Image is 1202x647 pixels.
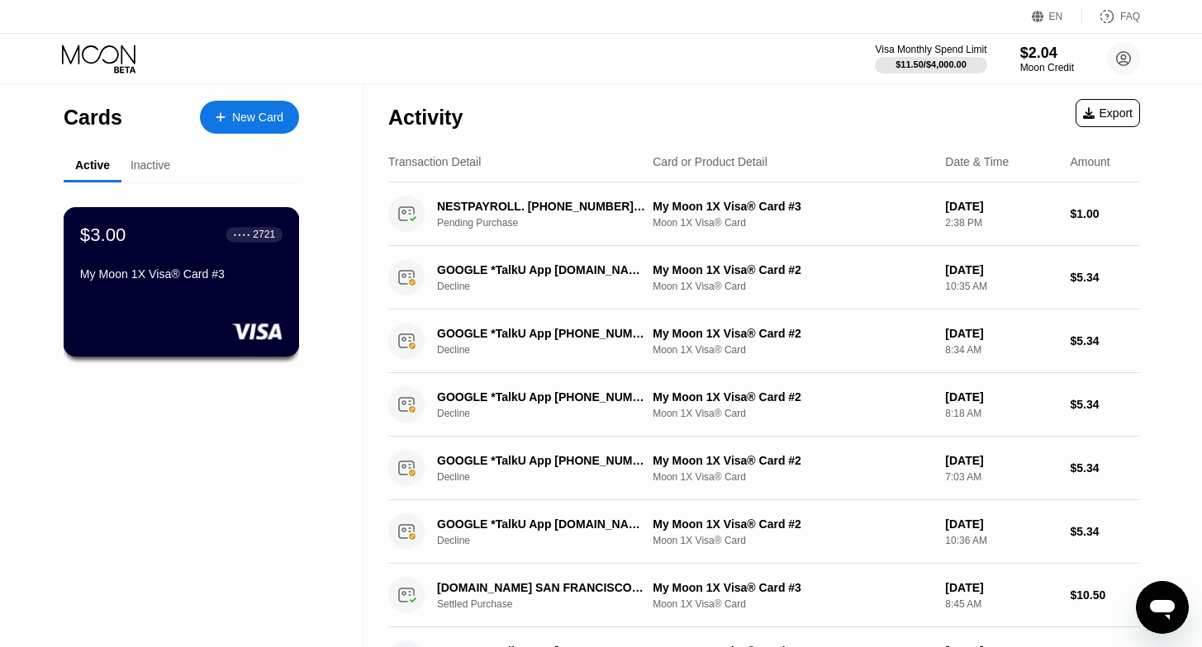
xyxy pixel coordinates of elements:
div: $5.34 [1071,461,1141,475]
div: Inactive [131,158,170,172]
div: $5.34 [1071,271,1141,284]
div: My Moon 1X Visa® Card #2 [653,390,932,404]
div: [DATE] [945,263,1057,276]
div: 2721 [253,229,275,240]
div: $2.04 [1020,45,1074,62]
div: $11.50 / $4,000.00 [896,59,967,69]
div: My Moon 1X Visa® Card #2 [653,327,932,340]
div: GOOGLE *TalkU App [PHONE_NUMBER] USDeclineMy Moon 1X Visa® Card #2Moon 1X Visa® Card[DATE]8:18 AM... [388,373,1140,437]
div: 8:34 AM [945,344,1057,356]
div: GOOGLE *TalkU App [DOMAIN_NAME][URL][GEOGRAPHIC_DATA] [437,263,648,276]
div: Moon 1X Visa® Card [653,344,932,356]
div: FAQ [1082,8,1140,25]
div: 8:45 AM [945,598,1057,610]
div: Amount [1071,155,1110,168]
div: Decline [437,281,663,292]
div: Moon 1X Visa® Card [653,281,932,292]
div: Active [75,158,110,172]
div: [DATE] [945,517,1057,531]
div: Date & Time [945,155,1009,168]
iframe: Button to launch messaging window [1136,581,1189,634]
div: EN [1032,8,1082,25]
div: GOOGLE *TalkU App [DOMAIN_NAME][URL][GEOGRAPHIC_DATA]DeclineMy Moon 1X Visa® Card #2Moon 1X Visa®... [388,500,1140,564]
div: Moon 1X Visa® Card [653,217,932,229]
div: Decline [437,471,663,483]
div: My Moon 1X Visa® Card #2 [653,517,932,531]
div: Moon 1X Visa® Card [653,408,932,419]
div: GOOGLE *TalkU App [PHONE_NUMBER] US [437,327,648,340]
div: $5.34 [1071,398,1141,411]
div: 10:36 AM [945,535,1057,546]
div: New Card [200,101,299,134]
div: Export [1083,106,1133,120]
div: $5.34 [1071,334,1141,347]
div: Moon Credit [1020,62,1074,73]
div: $1.00 [1071,207,1141,220]
div: Decline [437,408,663,419]
div: $3.00 [80,224,126,245]
div: Export [1076,99,1140,127]
div: Activity [388,106,463,130]
div: Cards [64,106,122,130]
div: GOOGLE *TalkU App [PHONE_NUMBER] US [437,390,648,404]
div: ● ● ● ● [234,232,250,237]
div: Settled Purchase [437,598,663,610]
div: My Moon 1X Visa® Card #2 [653,454,932,467]
div: My Moon 1X Visa® Card #2 [653,263,932,276]
div: [DOMAIN_NAME] SAN FRANCISCOUSSettled PurchaseMy Moon 1X Visa® Card #3Moon 1X Visa® Card[DATE]8:45... [388,564,1140,627]
div: EN [1049,11,1063,22]
div: Moon 1X Visa® Card [653,598,932,610]
div: NESTPAYROLL. [PHONE_NUMBER] USPending PurchaseMy Moon 1X Visa® Card #3Moon 1X Visa® Card[DATE]2:3... [388,182,1140,246]
div: My Moon 1X Visa® Card #3 [653,581,932,594]
div: My Moon 1X Visa® Card #3 [653,200,932,213]
div: Decline [437,344,663,356]
div: GOOGLE *TalkU App [PHONE_NUMBER] USDeclineMy Moon 1X Visa® Card #2Moon 1X Visa® Card[DATE]7:03 AM... [388,437,1140,500]
div: [DATE] [945,327,1057,340]
div: $3.00● ● ● ●2721My Moon 1X Visa® Card #3 [64,208,298,356]
div: Visa Monthly Spend Limit$11.50/$4,000.00 [875,44,986,73]
div: FAQ [1120,11,1140,22]
div: Transaction Detail [388,155,481,168]
div: 10:35 AM [945,281,1057,292]
div: Moon 1X Visa® Card [653,471,932,483]
div: Pending Purchase [437,217,663,229]
div: My Moon 1X Visa® Card #3 [80,267,283,281]
div: $5.34 [1071,525,1141,538]
div: GOOGLE *TalkU App [DOMAIN_NAME][URL][GEOGRAPHIC_DATA] [437,517,648,531]
div: Moon 1X Visa® Card [653,535,932,546]
div: Card or Product Detail [653,155,767,168]
div: NESTPAYROLL. [PHONE_NUMBER] US [437,200,648,213]
div: GOOGLE *TalkU App [PHONE_NUMBER] US [437,454,648,467]
div: Visa Monthly Spend Limit [875,44,986,55]
div: $10.50 [1071,588,1141,602]
div: [DOMAIN_NAME] SAN FRANCISCOUS [437,581,648,594]
div: 2:38 PM [945,217,1057,229]
div: [DATE] [945,200,1057,213]
div: [DATE] [945,390,1057,404]
div: GOOGLE *TalkU App [PHONE_NUMBER] USDeclineMy Moon 1X Visa® Card #2Moon 1X Visa® Card[DATE]8:34 AM... [388,309,1140,373]
div: 7:03 AM [945,471,1057,483]
div: [DATE] [945,581,1057,594]
div: GOOGLE *TalkU App [DOMAIN_NAME][URL][GEOGRAPHIC_DATA]DeclineMy Moon 1X Visa® Card #2Moon 1X Visa®... [388,246,1140,309]
div: [DATE] [945,454,1057,467]
div: 8:18 AM [945,408,1057,419]
div: New Card [232,111,283,125]
div: $2.04Moon Credit [1020,45,1074,73]
div: Decline [437,535,663,546]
